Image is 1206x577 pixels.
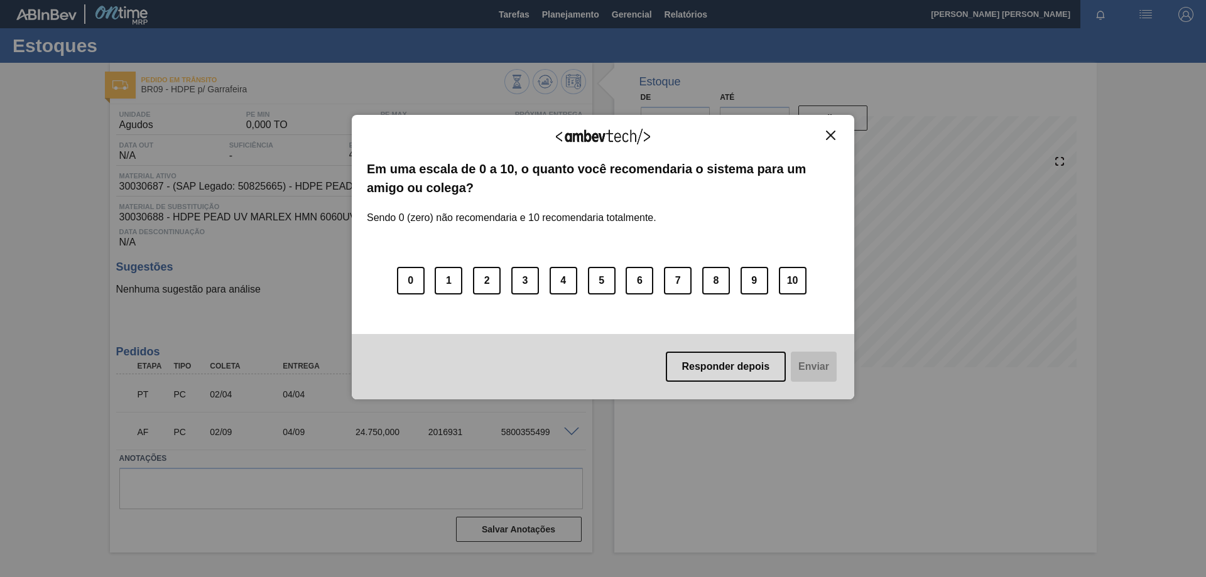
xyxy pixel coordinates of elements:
[435,267,462,294] button: 1
[626,267,653,294] button: 6
[511,267,539,294] button: 3
[556,129,650,144] img: Logo Ambevtech
[588,267,616,294] button: 5
[397,267,425,294] button: 0
[664,267,692,294] button: 7
[702,267,730,294] button: 8
[666,352,786,382] button: Responder depois
[826,131,835,140] img: Close
[741,267,768,294] button: 9
[822,130,839,141] button: Close
[473,267,501,294] button: 2
[367,197,656,224] label: Sendo 0 (zero) não recomendaria e 10 recomendaria totalmente.
[779,267,807,294] button: 10
[550,267,577,294] button: 4
[367,159,839,198] label: Em uma escala de 0 a 10, o quanto você recomendaria o sistema para um amigo ou colega?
